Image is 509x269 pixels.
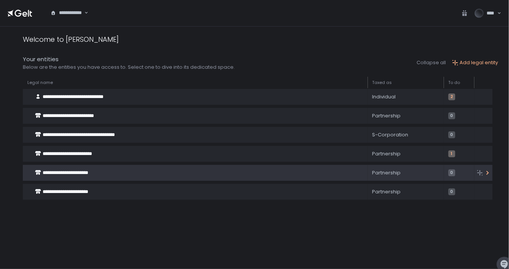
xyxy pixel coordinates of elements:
span: 0 [449,131,455,138]
span: Legal name [27,80,53,85]
button: Add legal entity [452,59,498,66]
span: 0 [449,112,455,119]
div: S-Corporation [372,131,439,138]
div: Your entities [23,55,235,64]
span: 1 [449,150,455,157]
div: Partnership [372,112,439,119]
span: To do [449,80,460,85]
div: Partnership [372,150,439,157]
div: Search for option [46,5,88,21]
div: Welcome to [PERSON_NAME] [23,34,119,44]
span: 0 [449,169,455,176]
div: Partnership [372,188,439,195]
button: Collapse all [417,59,446,66]
span: 2 [449,93,455,100]
div: Individual [372,93,439,100]
div: Below are the entities you have access to. Select one to dive into its dedicated space. [23,64,235,71]
span: Taxed as [372,80,392,85]
input: Search for option [51,16,84,24]
span: 0 [449,188,455,195]
div: Partnership [372,169,439,176]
